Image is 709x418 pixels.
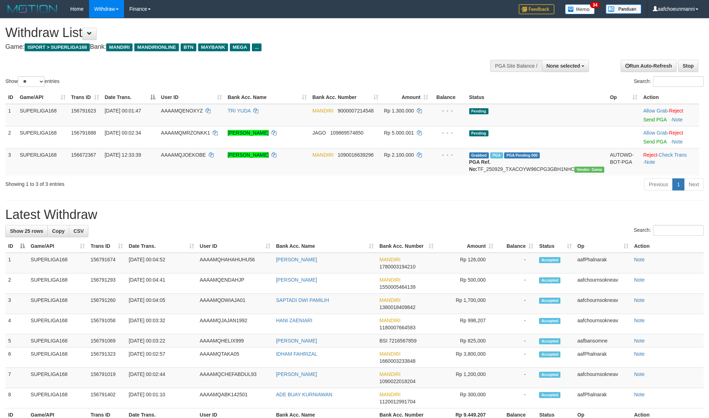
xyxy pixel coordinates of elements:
[225,91,310,104] th: Bank Acc. Name: activate to sort column ascending
[607,148,640,176] td: AUTOWD-BOT-PGA
[276,297,329,303] a: SAPTADI DWI PAMILIH
[5,126,17,148] td: 2
[469,108,488,114] span: Pending
[469,130,488,136] span: Pending
[5,43,466,51] h4: Game: Bank:
[379,399,415,404] span: Copy 1120012991704 to clipboard
[575,240,631,253] th: Op: activate to sort column ascending
[197,294,273,314] td: AAAAMQDWIAJA01
[519,4,554,14] img: Feedback.jpg
[126,368,197,388] td: [DATE] 00:02:44
[469,152,489,158] span: Grabbed
[28,253,88,273] td: SUPERLIGA168
[379,297,400,303] span: MANDIRI
[5,91,17,104] th: ID
[621,60,677,72] a: Run Auto-Refresh
[330,130,363,136] span: Copy 109869574850 to clipboard
[640,104,699,126] td: ·
[634,338,645,344] a: Note
[105,108,141,114] span: [DATE] 00:01:47
[436,368,496,388] td: Rp 1,200,000
[5,225,48,237] a: Show 25 rows
[28,314,88,334] td: SUPERLIGA168
[228,152,269,158] a: [PERSON_NAME]
[71,130,96,136] span: 156791688
[384,108,414,114] span: Rp 1.300.000
[28,240,88,253] th: Game/API: activate to sort column ascending
[5,314,28,334] td: 4
[197,273,273,294] td: AAAAMQENDAHJP
[10,228,43,234] span: Show 25 rows
[643,139,666,145] a: Send PGA
[379,371,400,377] span: MANDIRI
[276,318,312,323] a: HANI ZAENIARI
[197,240,273,253] th: User ID: activate to sort column ascending
[134,43,179,51] span: MANDIRIONLINE
[539,257,560,263] span: Accepted
[672,117,683,122] a: Note
[5,104,17,126] td: 1
[126,253,197,273] td: [DATE] 00:04:52
[575,294,631,314] td: aafchournsokneav
[5,253,28,273] td: 1
[88,240,126,253] th: Trans ID: activate to sort column ascending
[575,273,631,294] td: aafchournsokneav
[436,314,496,334] td: Rp 998,207
[539,338,560,344] span: Accepted
[28,294,88,314] td: SUPERLIGA168
[379,378,415,384] span: Copy 1090022018204 to clipboard
[469,159,491,172] b: PGA Ref. No:
[69,225,88,237] a: CSV
[436,253,496,273] td: Rp 126,000
[197,388,273,408] td: AAAAMQABK142501
[496,348,536,368] td: -
[379,277,400,283] span: MANDIRI
[634,257,645,262] a: Note
[312,130,326,136] span: JAGO
[496,368,536,388] td: -
[496,253,536,273] td: -
[539,277,560,283] span: Accepted
[496,294,536,314] td: -
[643,130,669,136] span: ·
[230,43,250,51] span: MEGA
[678,60,698,72] a: Stop
[436,294,496,314] td: Rp 1,700,000
[384,130,414,136] span: Rp 5.000.001
[379,325,415,330] span: Copy 1180007664583 to clipboard
[634,76,704,87] label: Search:
[310,91,381,104] th: Bank Acc. Number: activate to sort column ascending
[496,240,536,253] th: Balance: activate to sort column ascending
[312,108,333,114] span: MANDIRI
[684,178,704,190] a: Next
[17,104,68,126] td: SUPERLIGA168
[575,314,631,334] td: aafchournsokneav
[379,392,400,397] span: MANDIRI
[5,294,28,314] td: 3
[126,334,197,348] td: [DATE] 00:03:22
[466,91,607,104] th: Status
[17,148,68,176] td: SUPERLIGA168
[17,91,68,104] th: Game/API: activate to sort column ascending
[5,368,28,388] td: 7
[643,152,657,158] a: Reject
[126,273,197,294] td: [DATE] 00:04:41
[574,167,604,173] span: Vendor URL: https://trx31.1velocity.biz
[643,117,666,122] a: Send PGA
[161,152,206,158] span: AAAAMQJOEKOBE
[105,152,141,158] span: [DATE] 12:33:39
[197,334,273,348] td: AAAAMQHELIX999
[434,129,463,136] div: - - -
[68,91,102,104] th: Trans ID: activate to sort column ascending
[5,148,17,176] td: 3
[575,334,631,348] td: aafbansomne
[52,228,64,234] span: Copy
[5,334,28,348] td: 5
[634,392,645,397] a: Note
[547,63,580,69] span: None selected
[88,388,126,408] td: 156791402
[161,130,210,136] span: AAAAMQMRZONKK1
[496,273,536,294] td: -
[466,148,607,176] td: TF_250929_TXACOYW96CPG3GBH1NHC
[575,388,631,408] td: aafPhalnarak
